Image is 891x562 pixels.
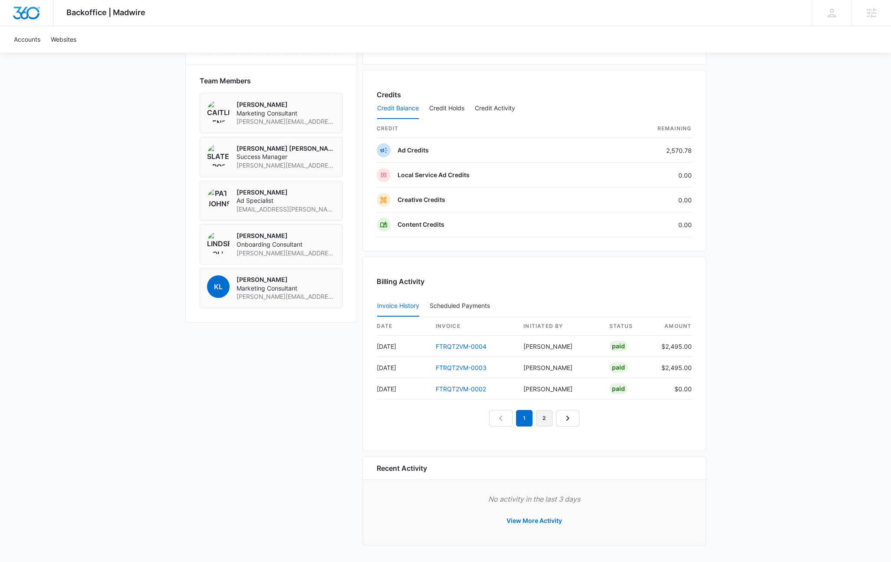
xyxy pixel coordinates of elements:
[377,98,419,119] button: Credit Balance
[436,343,487,350] a: FTRQT2VM-0004
[609,383,628,394] div: Paid
[237,249,335,258] span: [PERSON_NAME][EMAIL_ADDRESS][PERSON_NAME][DOMAIN_NAME]
[556,410,579,426] a: Next Page
[398,220,444,229] p: Content Credits
[9,26,46,53] a: Accounts
[237,100,335,109] p: [PERSON_NAME]
[207,100,230,123] img: Caitlin Genschoreck
[498,510,571,531] button: View More Activity
[377,296,419,317] button: Invoice History
[237,144,335,153] p: [PERSON_NAME] [PERSON_NAME]
[489,410,579,426] nav: Pagination
[377,119,600,138] th: credit
[600,138,692,163] td: 2,570.78
[237,284,335,293] span: Marketing Consultant
[377,89,401,100] h3: Credits
[237,196,335,205] span: Ad Specialist
[436,385,486,393] a: FTRQT2VM-0002
[516,378,602,400] td: [PERSON_NAME]
[398,195,445,204] p: Creative Credits
[609,362,628,373] div: Paid
[207,231,230,254] img: Lindsey Collett
[516,317,602,336] th: Initiated By
[430,303,493,309] div: Scheduled Payments
[429,317,517,336] th: invoice
[237,109,335,118] span: Marketing Consultant
[398,171,470,179] p: Local Service Ad Credits
[237,231,335,240] p: [PERSON_NAME]
[377,378,429,400] td: [DATE]
[237,117,335,126] span: [PERSON_NAME][EMAIL_ADDRESS][PERSON_NAME][DOMAIN_NAME]
[516,336,602,357] td: [PERSON_NAME]
[436,364,487,371] a: FTRQT2VM-0003
[237,275,335,284] p: [PERSON_NAME]
[377,494,692,504] p: No activity in the last 3 days
[237,205,335,214] span: [EMAIL_ADDRESS][PERSON_NAME][DOMAIN_NAME]
[600,188,692,212] td: 0.00
[66,8,145,17] span: Backoffice | Madwire
[516,410,533,426] em: 1
[237,161,335,170] span: [PERSON_NAME][EMAIL_ADDRESS][PERSON_NAME][DOMAIN_NAME]
[377,357,429,378] td: [DATE]
[602,317,654,336] th: status
[207,188,230,211] img: Pat Johnson
[377,463,427,473] h6: Recent Activity
[377,336,429,357] td: [DATE]
[609,341,628,351] div: Paid
[600,163,692,188] td: 0.00
[377,317,429,336] th: date
[600,212,692,237] td: 0.00
[654,317,692,336] th: amount
[207,144,230,167] img: Slater Drost
[398,146,429,155] p: Ad Credits
[237,240,335,249] span: Onboarding Consultant
[429,98,464,119] button: Credit Holds
[475,98,515,119] button: Credit Activity
[237,188,335,197] p: [PERSON_NAME]
[600,119,692,138] th: Remaining
[46,26,82,53] a: Websites
[377,276,692,287] h3: Billing Activity
[237,152,335,161] span: Success Manager
[654,336,692,357] td: $2,495.00
[516,357,602,378] td: [PERSON_NAME]
[654,378,692,400] td: $0.00
[237,292,335,301] span: [PERSON_NAME][EMAIL_ADDRESS][PERSON_NAME][DOMAIN_NAME]
[207,275,230,298] span: KL
[200,76,251,86] span: Team Members
[654,357,692,378] td: $2,495.00
[536,410,552,426] a: Page 2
